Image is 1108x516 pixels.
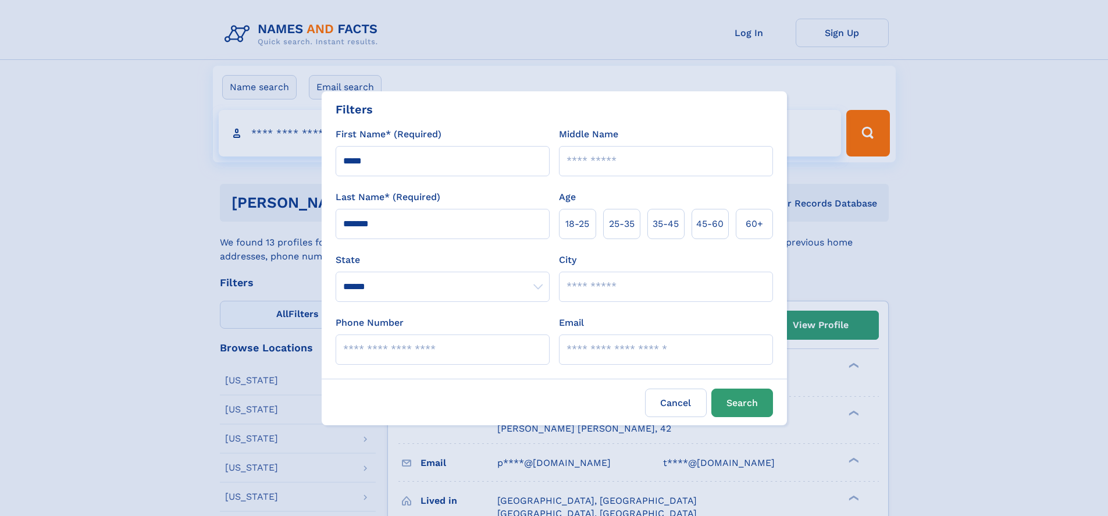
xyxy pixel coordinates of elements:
[336,101,373,118] div: Filters
[746,217,763,231] span: 60+
[653,217,679,231] span: 35‑45
[559,316,584,330] label: Email
[336,190,440,204] label: Last Name* (Required)
[559,190,576,204] label: Age
[565,217,589,231] span: 18‑25
[559,127,618,141] label: Middle Name
[711,389,773,417] button: Search
[336,316,404,330] label: Phone Number
[696,217,724,231] span: 45‑60
[336,253,550,267] label: State
[645,389,707,417] label: Cancel
[559,253,576,267] label: City
[609,217,635,231] span: 25‑35
[336,127,441,141] label: First Name* (Required)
